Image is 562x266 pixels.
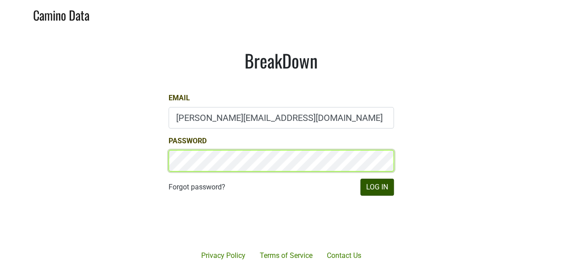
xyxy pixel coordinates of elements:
a: Contact Us [320,247,368,265]
a: Camino Data [33,4,89,25]
a: Forgot password? [169,182,225,193]
h1: BreakDown [169,50,394,71]
label: Password [169,136,207,146]
a: Terms of Service [253,247,320,265]
a: Privacy Policy [194,247,253,265]
button: Log In [360,179,394,196]
label: Email [169,93,190,103]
